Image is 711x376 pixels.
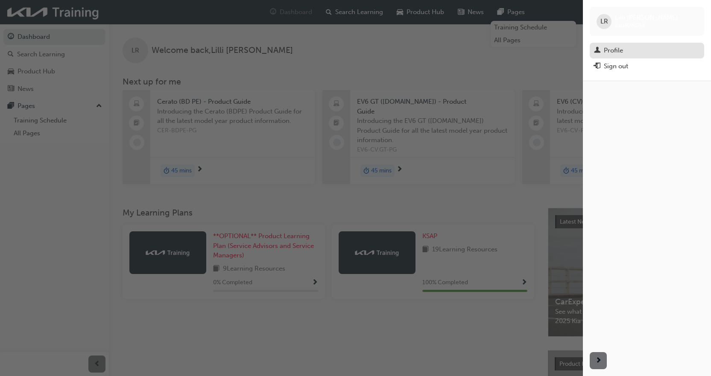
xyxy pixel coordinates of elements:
[594,63,600,70] span: exit-icon
[615,14,678,21] span: Lilli [PERSON_NAME]
[600,17,608,26] span: LR
[590,58,704,74] button: Sign out
[615,22,645,29] span: kau82617j4
[604,61,628,71] div: Sign out
[595,356,602,366] span: next-icon
[590,43,704,58] a: Profile
[604,46,623,55] div: Profile
[594,47,600,55] span: man-icon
